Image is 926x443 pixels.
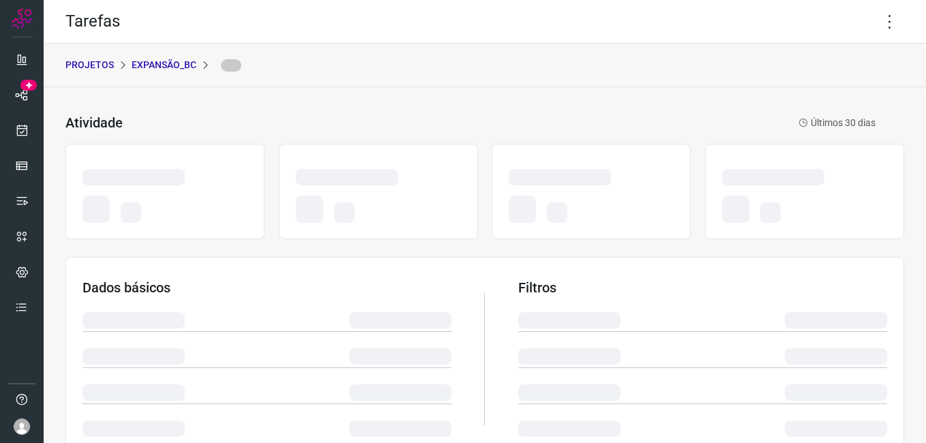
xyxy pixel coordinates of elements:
h3: Filtros [518,279,887,296]
img: Logo [12,8,32,29]
p: PROJETOS [65,58,114,72]
p: Expansão_BC [132,58,196,72]
p: Últimos 30 dias [798,116,876,130]
h2: Tarefas [65,12,120,31]
h3: Atividade [65,114,123,131]
img: avatar-user-boy.jpg [14,418,30,435]
h3: Dados básicos [83,279,451,296]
